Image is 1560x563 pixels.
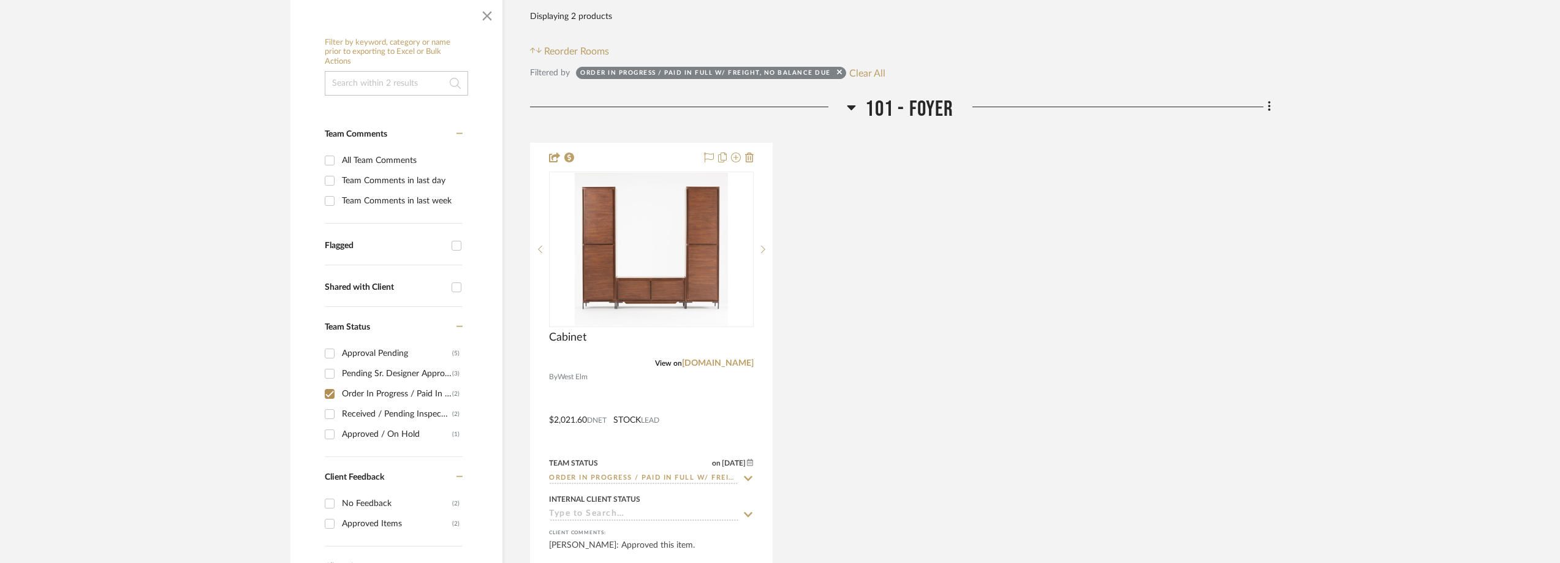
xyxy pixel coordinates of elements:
div: All Team Comments [342,151,460,170]
button: Reorder Rooms [530,44,609,59]
div: (2) [452,494,460,513]
div: Filtered by [530,66,570,80]
a: [DOMAIN_NAME] [682,359,754,368]
span: [DATE] [721,459,747,467]
div: Approval Pending [342,344,452,363]
input: Search within 2 results [325,71,468,96]
div: Pending Sr. Designer Approval [342,364,452,384]
div: Team Status [549,458,598,469]
div: Displaying 2 products [530,4,612,29]
span: Client Feedback [325,473,384,482]
div: Team Comments in last day [342,171,460,191]
span: West Elm [558,371,588,383]
div: (1) [452,425,460,444]
div: Order In Progress / Paid In Full w/ Freight, No Balance due [580,69,831,81]
div: (2) [452,404,460,424]
span: Team Status [325,323,370,331]
div: (3) [452,364,460,384]
span: on [712,459,721,467]
div: Shared with Client [325,282,445,293]
span: 101 - Foyer [865,96,953,123]
input: Type to Search… [549,509,739,521]
span: Reorder Rooms [544,44,609,59]
div: Order In Progress / Paid In Full w/ Freight, No Balance due [342,384,452,404]
div: Received / Pending Inspection [342,404,452,424]
div: Approved Items [342,514,452,534]
div: (2) [452,514,460,534]
div: Flagged [325,241,445,251]
div: Approved / On Hold [342,425,452,444]
span: By [549,371,558,383]
div: (2) [452,384,460,404]
h6: Filter by keyword, category or name prior to exporting to Excel or Bulk Actions [325,38,468,67]
div: No Feedback [342,494,452,513]
div: Team Comments in last week [342,191,460,211]
span: Team Comments [325,130,387,138]
div: (5) [452,344,460,363]
span: View on [655,360,682,367]
div: Internal Client Status [549,494,640,505]
span: Cabinet [549,331,586,344]
img: Cabinet [575,173,728,326]
button: Close [475,1,499,26]
input: Type to Search… [549,473,739,485]
button: Clear All [849,65,885,81]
